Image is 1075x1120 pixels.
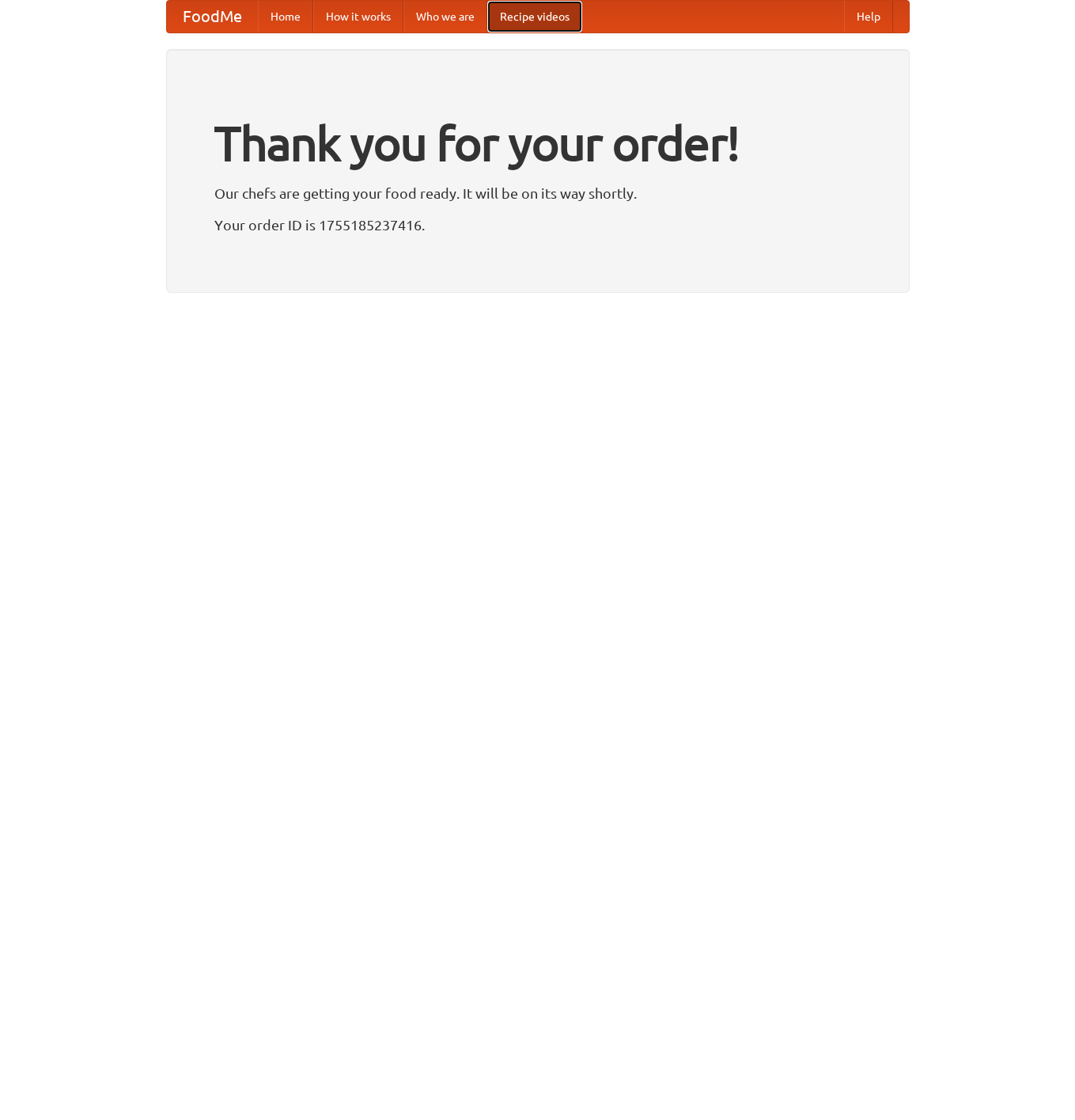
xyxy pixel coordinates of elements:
[313,1,403,32] a: How it works
[258,1,313,32] a: Home
[844,1,893,32] a: Help
[214,105,861,181] h1: Thank you for your order!
[167,1,258,32] a: FoodMe
[214,181,861,205] p: Our chefs are getting your food ready. It will be on its way shortly.
[487,1,582,32] a: Recipe videos
[214,213,861,237] p: Your order ID is 1755185237416.
[403,1,487,32] a: Who we are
